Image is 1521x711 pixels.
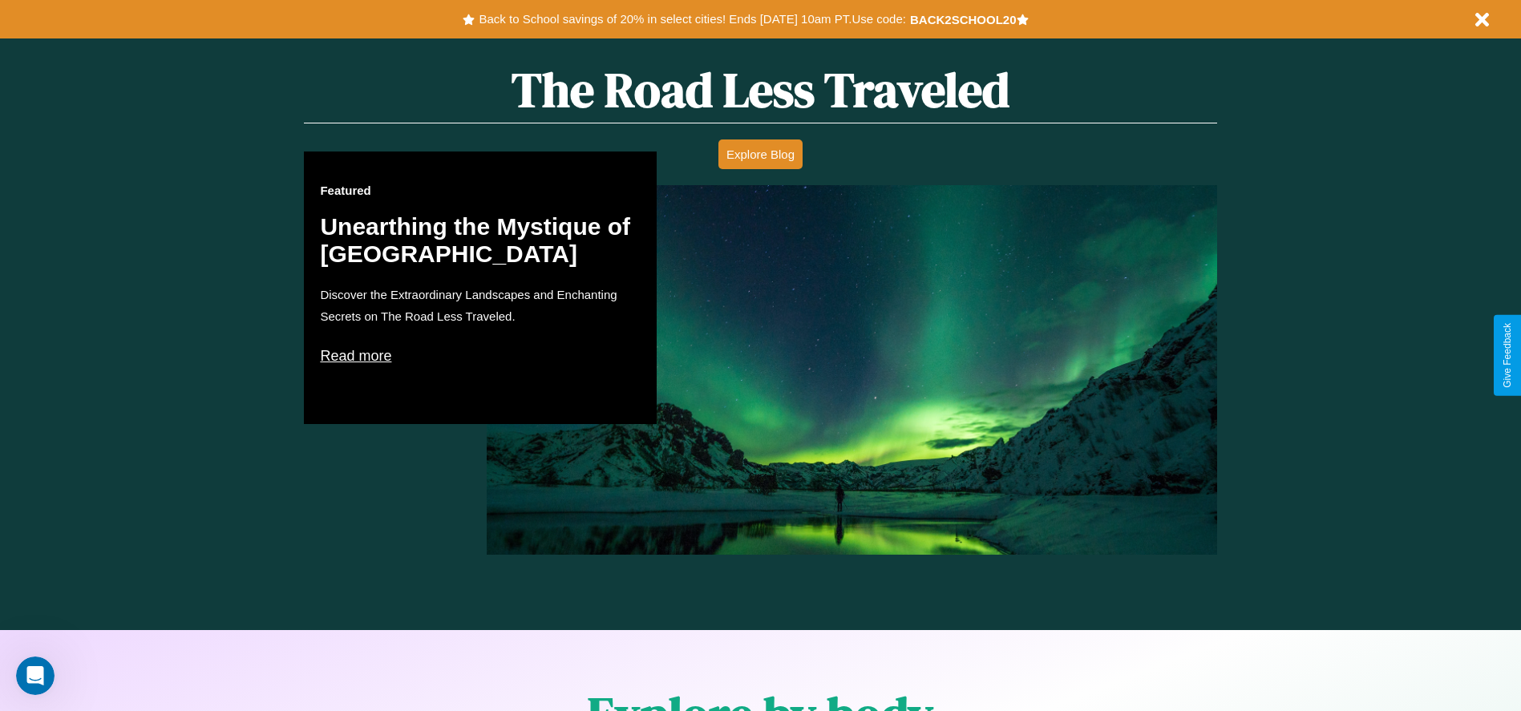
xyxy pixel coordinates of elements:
b: BACK2SCHOOL20 [910,13,1017,26]
h3: Featured [320,184,641,197]
h2: Unearthing the Mystique of [GEOGRAPHIC_DATA] [320,213,641,268]
div: Give Feedback [1502,323,1513,388]
p: Discover the Extraordinary Landscapes and Enchanting Secrets on The Road Less Traveled. [320,284,641,327]
h1: The Road Less Traveled [304,57,1216,123]
button: Explore Blog [718,139,803,169]
iframe: Intercom live chat [16,656,55,695]
button: Back to School savings of 20% in select cities! Ends [DATE] 10am PT.Use code: [475,8,909,30]
p: Read more [320,343,641,369]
